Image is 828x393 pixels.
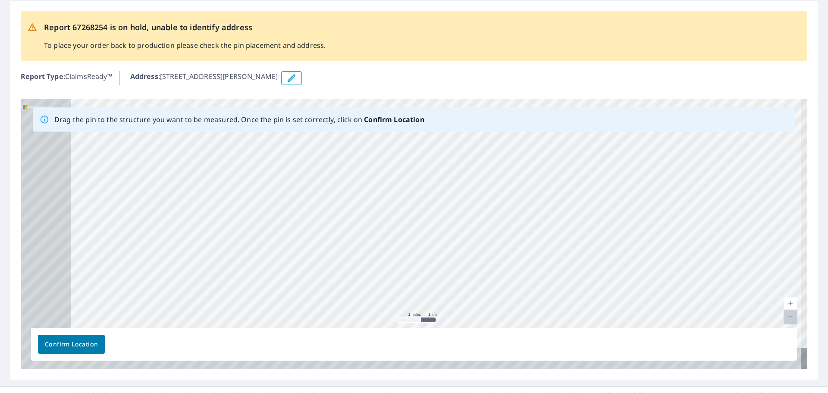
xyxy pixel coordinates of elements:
span: Confirm Location [45,339,98,350]
a: Current Level 12, Zoom In [784,297,797,310]
a: Current Level 12, Zoom Out Disabled [784,310,797,323]
p: Report 67268254 is on hold, unable to identify address [44,22,326,33]
p: : ClaimsReady™ [21,71,113,85]
button: Confirm Location [38,335,105,354]
b: Confirm Location [364,115,424,124]
p: : [STREET_ADDRESS][PERSON_NAME] [130,71,278,85]
b: Report Type [21,72,63,81]
p: Drag the pin to the structure you want to be measured. Once the pin is set correctly, click on [54,114,424,125]
b: Address [130,72,158,81]
p: To place your order back to production please check the pin placement and address. [44,40,326,50]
